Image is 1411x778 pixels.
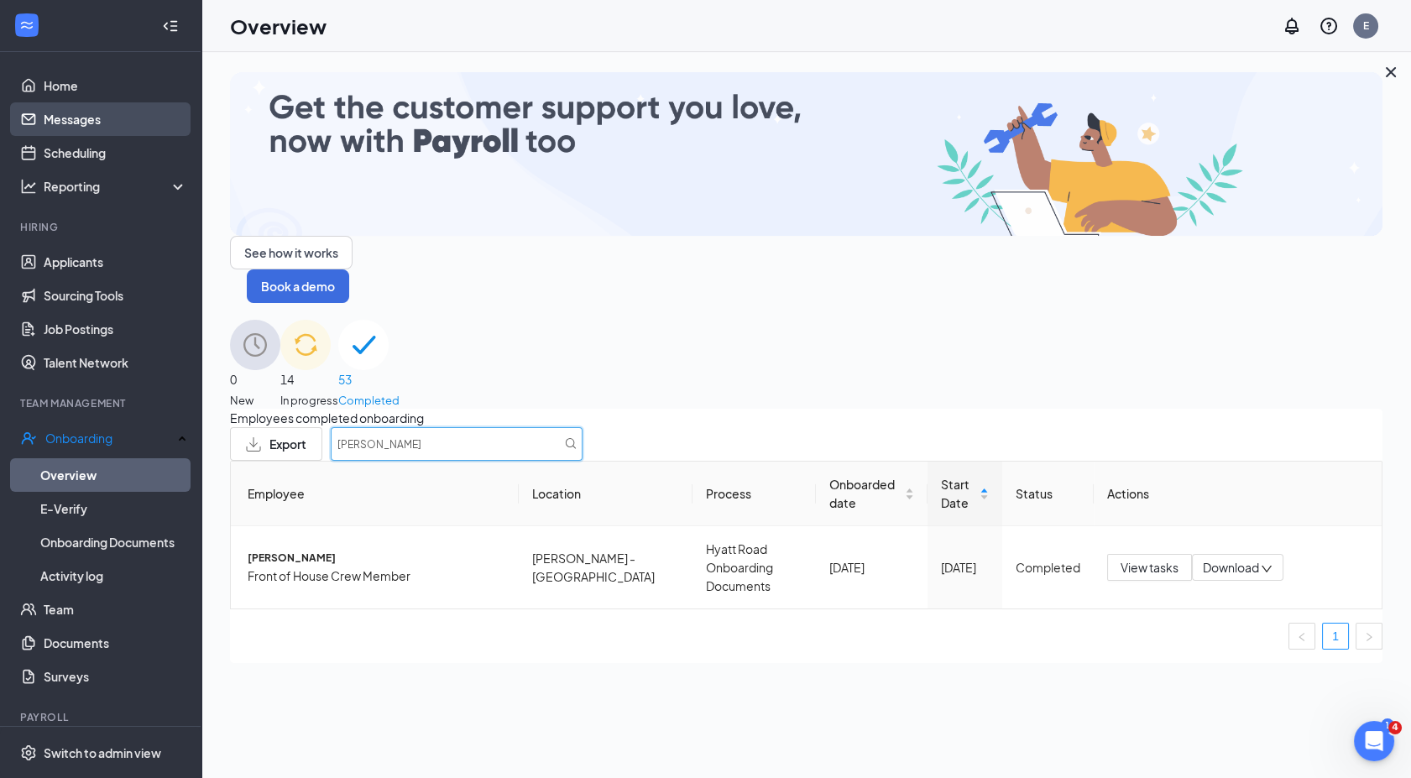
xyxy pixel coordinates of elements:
[231,462,519,526] th: Employee
[269,438,306,450] span: Export
[1094,462,1382,526] th: Actions
[1288,623,1315,650] button: left
[45,430,173,446] div: Onboarding
[44,245,187,279] a: Applicants
[941,475,976,512] span: Start Date
[280,370,338,389] span: 14
[1121,558,1178,577] span: View tasks
[44,102,187,136] a: Messages
[40,458,187,492] a: Overview
[692,526,817,608] td: Hyatt Road Onboarding Documents
[1319,16,1339,36] svg: QuestionInfo
[230,427,322,461] button: Export
[1261,563,1273,575] span: down
[1297,632,1307,642] span: left
[230,12,327,40] h1: Overview
[331,427,583,461] input: Search by Name, Job Posting, or Process
[1354,721,1394,761] iframe: Intercom live chat
[44,279,187,312] a: Sourcing Tools
[338,392,400,409] span: Completed
[162,18,179,34] svg: Collapse
[44,660,187,693] a: Surveys
[1288,623,1315,650] li: Previous Page
[248,567,505,585] span: Front of House Crew Member
[1323,624,1348,649] a: 1
[1203,559,1259,577] span: Download
[1381,718,1394,733] div: 1
[40,525,187,559] a: Onboarding Documents
[692,462,817,526] th: Process
[280,392,338,409] span: In progress
[230,392,280,409] span: New
[941,558,989,577] div: [DATE]
[1364,632,1374,642] span: right
[230,409,1382,427] span: Employees completed onboarding
[1107,554,1192,581] button: View tasks
[230,72,1382,236] img: payroll-small.gif
[247,269,349,303] button: Book a demo
[1356,623,1382,650] li: Next Page
[1002,462,1094,526] th: Status
[519,526,692,608] td: [PERSON_NAME] - [GEOGRAPHIC_DATA]
[230,236,353,269] button: See how it works
[816,462,928,526] th: Onboarded date
[20,396,184,410] div: Team Management
[829,558,914,577] div: [DATE]
[18,17,35,34] svg: WorkstreamLogo
[44,744,161,761] div: Switch to admin view
[44,69,187,102] a: Home
[44,178,188,195] div: Reporting
[44,593,187,626] a: Team
[20,178,37,195] svg: Analysis
[20,744,37,761] svg: Settings
[829,475,901,512] span: Onboarded date
[1282,16,1302,36] svg: Notifications
[1363,18,1369,33] div: E
[44,346,187,379] a: Talent Network
[20,710,184,724] div: Payroll
[1388,721,1402,734] span: 4
[1381,62,1401,82] svg: Cross
[40,492,187,525] a: E-Verify
[1016,558,1080,577] div: Completed
[1322,623,1349,650] li: 1
[20,430,37,446] svg: UserCheck
[44,136,187,170] a: Scheduling
[1356,623,1382,650] button: right
[338,370,400,389] span: 53
[20,220,184,234] div: Hiring
[248,551,505,567] span: [PERSON_NAME]
[519,462,692,526] th: Location
[44,626,187,660] a: Documents
[44,312,187,346] a: Job Postings
[230,370,280,389] span: 0
[40,559,187,593] a: Activity log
